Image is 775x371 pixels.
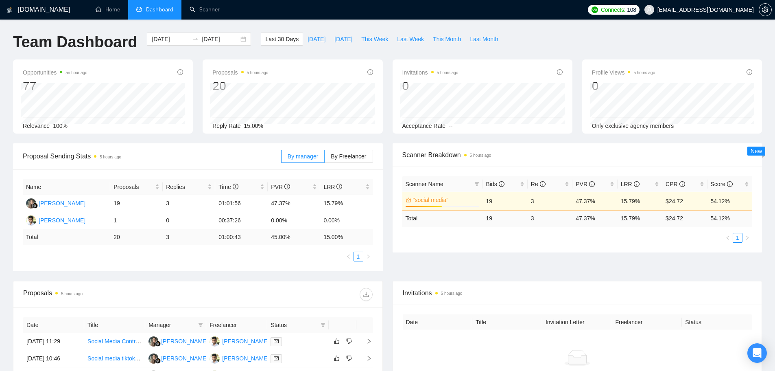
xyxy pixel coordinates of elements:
[402,68,458,77] span: Invitations
[662,210,707,226] td: $ 24.72
[402,150,753,160] span: Scanner Breakdown
[148,338,208,344] a: LK[PERSON_NAME]
[612,314,682,330] th: Freelancer
[592,68,655,77] span: Profile Views
[210,355,269,361] a: SH[PERSON_NAME]
[96,6,120,13] a: homeHome
[682,314,752,330] th: Status
[666,181,685,187] span: CPR
[166,182,206,191] span: Replies
[465,33,502,46] button: Last Month
[531,181,546,187] span: Re
[336,184,342,189] span: info-circle
[271,321,317,329] span: Status
[627,5,636,14] span: 108
[247,70,269,75] time: 5 hours ago
[433,35,461,44] span: This Month
[39,216,85,225] div: [PERSON_NAME]
[26,200,85,206] a: LK[PERSON_NAME]
[470,35,498,44] span: Last Month
[473,178,481,190] span: filter
[725,235,730,240] span: left
[202,35,239,44] input: End date
[346,254,351,259] span: left
[61,292,83,296] time: 5 hours ago
[23,68,87,77] span: Opportunities
[576,181,595,187] span: PVR
[284,184,290,189] span: info-circle
[540,181,546,187] span: info-circle
[572,192,617,210] td: 47.37%
[7,4,13,17] img: logo
[572,210,617,226] td: 47.37 %
[53,123,68,129] span: 100%
[679,181,685,187] span: info-circle
[65,70,87,75] time: an hour ago
[192,36,199,42] span: to
[244,123,263,129] span: 15.00%
[528,192,572,210] td: 3
[222,337,269,346] div: [PERSON_NAME]
[403,288,752,298] span: Invitations
[261,33,303,46] button: Last 30 Days
[482,192,527,210] td: 19
[393,33,428,46] button: Last Week
[100,155,121,159] time: 5 hours ago
[268,195,320,212] td: 47.37%
[711,181,733,187] span: Score
[110,179,163,195] th: Proposals
[84,350,145,367] td: Social media tiktok and instagram specialist
[759,3,772,16] button: setting
[344,252,354,261] li: Previous Page
[161,354,208,363] div: [PERSON_NAME]
[323,184,342,190] span: LRR
[360,291,372,298] span: download
[449,123,452,129] span: --
[274,339,279,344] span: mail
[733,233,742,242] a: 1
[363,252,373,261] li: Next Page
[344,252,354,261] button: left
[26,217,85,223] a: SH[PERSON_NAME]
[152,35,189,44] input: Start date
[13,33,137,52] h1: Team Dashboard
[592,78,655,94] div: 0
[402,78,458,94] div: 0
[146,6,173,13] span: Dashboard
[474,182,479,187] span: filter
[145,317,206,333] th: Manager
[402,210,483,226] td: Total
[23,78,87,94] div: 77
[233,184,238,189] span: info-circle
[23,350,84,367] td: [DATE] 10:46
[366,254,371,259] span: right
[268,212,320,229] td: 0.00%
[39,199,85,208] div: [PERSON_NAME]
[210,336,220,347] img: SH
[212,123,240,129] span: Reply Rate
[354,252,363,261] a: 1
[163,179,215,195] th: Replies
[23,179,110,195] th: Name
[212,68,268,77] span: Proposals
[742,233,752,243] button: right
[344,336,354,346] button: dislike
[589,181,595,187] span: info-circle
[288,153,318,160] span: By manager
[592,7,598,13] img: upwork-logo.png
[274,356,279,361] span: mail
[742,233,752,243] li: Next Page
[646,7,652,13] span: user
[218,184,238,190] span: Time
[212,78,268,94] div: 20
[344,353,354,363] button: dislike
[114,182,153,191] span: Proposals
[196,319,205,331] span: filter
[308,35,325,44] span: [DATE]
[332,336,342,346] button: like
[428,33,465,46] button: This Month
[148,353,159,364] img: LK
[346,338,352,345] span: dislike
[618,210,662,226] td: 15.79 %
[110,212,163,229] td: 1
